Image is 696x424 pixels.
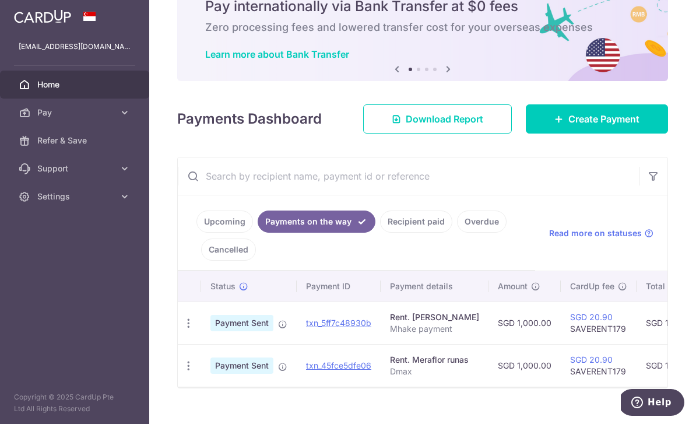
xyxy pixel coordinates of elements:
[390,323,479,335] p: Mhake payment
[297,271,381,302] th: Payment ID
[457,211,507,233] a: Overdue
[381,271,488,302] th: Payment details
[178,157,639,195] input: Search by recipient name, payment id or reference
[488,302,561,344] td: SGD 1,000.00
[570,281,614,292] span: CardUp fee
[380,211,452,233] a: Recipient paid
[196,211,253,233] a: Upcoming
[406,112,483,126] span: Download Report
[526,104,668,134] a: Create Payment
[37,135,114,146] span: Refer & Save
[37,79,114,90] span: Home
[205,20,640,34] h6: Zero processing fees and lowered transfer cost for your overseas expenses
[306,360,371,370] a: txn_45fce5dfe06
[258,211,375,233] a: Payments on the way
[306,318,371,328] a: txn_5ff7c48930b
[549,227,642,239] span: Read more on statuses
[37,163,114,174] span: Support
[488,344,561,387] td: SGD 1,000.00
[177,108,322,129] h4: Payments Dashboard
[561,302,637,344] td: SAVERENT179
[561,344,637,387] td: SAVERENT179
[14,9,71,23] img: CardUp
[570,312,613,322] a: SGD 20.90
[646,281,684,292] span: Total amt.
[210,358,273,374] span: Payment Sent
[363,104,512,134] a: Download Report
[621,389,684,418] iframe: Opens a widget where you can find more information
[549,227,653,239] a: Read more on statuses
[210,281,235,292] span: Status
[210,315,273,331] span: Payment Sent
[568,112,639,126] span: Create Payment
[390,354,479,366] div: Rent. Meraflor runas
[390,311,479,323] div: Rent. [PERSON_NAME]
[390,366,479,377] p: Dmax
[201,239,256,261] a: Cancelled
[205,48,349,60] a: Learn more about Bank Transfer
[37,107,114,118] span: Pay
[498,281,528,292] span: Amount
[570,355,613,365] a: SGD 20.90
[37,191,114,202] span: Settings
[19,41,131,52] p: [EMAIL_ADDRESS][DOMAIN_NAME]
